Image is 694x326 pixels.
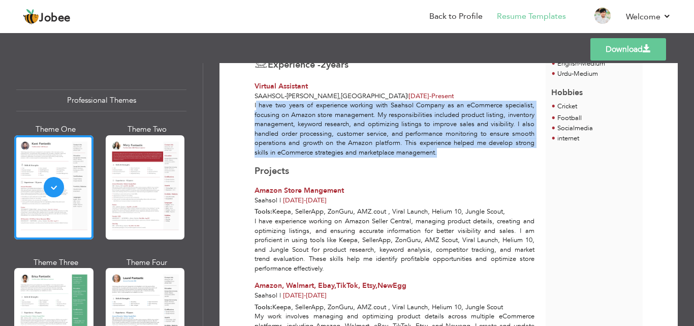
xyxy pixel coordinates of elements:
[249,101,540,157] div: I have two years of experience working with Saahsol Company as an eCommerce specialist, focusing ...
[321,58,349,72] label: years
[272,303,503,312] span: Keepa, SellerApp, ZonGuru, AMZ.cout , Viral Launch, Helium 10, Jungle Scout
[39,13,71,24] span: Jobee
[255,165,289,177] span: Projects
[304,196,306,205] span: -
[16,257,96,268] div: Theme Three
[557,102,577,111] span: Cricket
[557,59,579,68] span: English
[429,11,483,22] a: Back to Profile
[429,92,431,101] span: -
[279,291,281,300] span: |
[408,92,431,101] span: [DATE]
[255,186,344,195] span: Amazon Store Mangement
[304,291,306,300] span: -
[287,92,339,101] span: [PERSON_NAME]
[579,59,581,68] span: -
[23,9,71,25] a: Jobee
[108,124,187,135] div: Theme Two
[572,69,574,78] span: -
[249,217,540,273] div: I have experience working on Amazon Seller Central, managing product details, creating and optimi...
[23,9,39,25] img: jobee.io
[557,69,572,78] span: Urdu
[279,196,281,205] span: |
[341,92,407,101] span: [GEOGRAPHIC_DATA]
[590,38,666,61] a: Download
[283,291,327,300] span: [DATE] [DATE]
[283,196,327,205] span: [DATE] [DATE]
[626,11,671,23] a: Welcome
[255,281,406,290] span: Amazon, Walmart, Ebay,TikTok, Etsy,NewEgg
[497,11,566,22] a: Resume Templates
[16,90,186,111] div: Professional Themes
[255,92,285,101] span: Saahsol
[557,124,593,133] span: Socialmedia
[272,207,505,216] span: Keepa, SellerApp, ZonGuru, AMZ.cout , Viral Launch, Helium 10, Jungle Scout,
[255,303,272,312] span: Tools:
[557,113,582,123] span: Football
[408,92,454,101] span: Present
[255,207,272,216] span: Tools:
[285,92,287,101] span: -
[255,81,308,91] span: Virtual Assistant
[255,196,277,205] span: Saahsol
[557,59,605,69] li: Medium
[255,291,277,300] span: Saahsol
[557,134,579,143] span: internet
[321,58,326,71] span: 2
[407,92,408,101] span: |
[268,58,321,71] span: Experience -
[551,87,583,98] span: Hobbies
[339,92,341,101] span: ,
[108,257,187,268] div: Theme Four
[557,69,598,79] li: Medium
[16,124,96,135] div: Theme One
[594,8,611,24] img: Profile Img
